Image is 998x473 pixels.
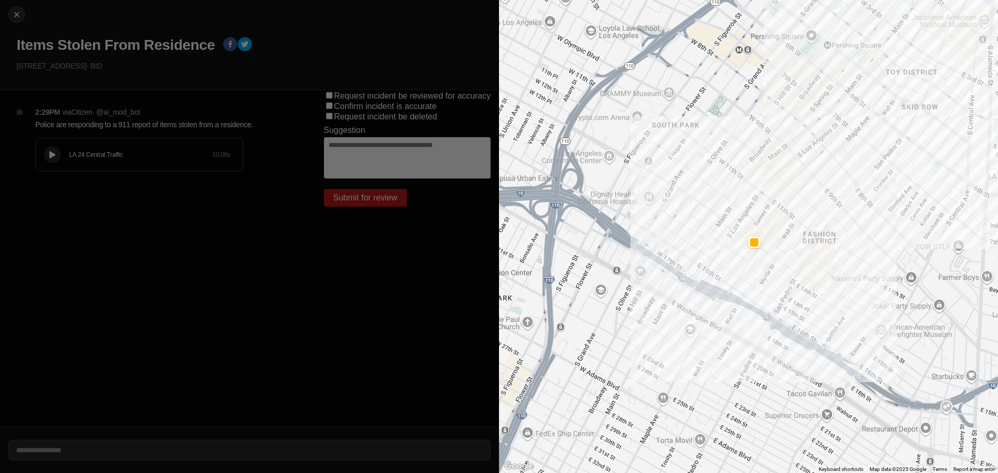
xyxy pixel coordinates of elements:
[212,151,230,159] div: 10.08 s
[35,107,60,117] p: 2:29PM
[11,9,22,20] img: cancel
[62,107,140,117] p: via Citizen · @ ai_mod_bot
[238,37,252,53] button: twitter
[502,460,536,473] img: Google
[334,91,491,100] label: Request incident be reviewed for accuracy
[953,466,995,472] a: Report a map error
[334,102,437,111] label: Confirm incident is accurate
[8,6,25,23] button: cancel
[17,61,491,71] p: [STREET_ADDRESS] · BID
[324,126,365,135] label: Suggestion
[324,189,407,207] button: Submit for review
[870,466,926,472] span: Map data ©2025 Google
[502,460,536,473] a: Open this area in Google Maps (opens a new window)
[334,112,437,121] label: Request incident be deleted
[69,151,212,159] div: LA 24 Central Traffic
[819,466,863,473] button: Keyboard shortcuts
[933,466,947,472] a: Terms (opens in new tab)
[17,36,215,55] h1: Items Stolen From Residence
[223,37,238,53] button: facebook
[35,119,282,130] p: Police are responding to a 911 report of items stolen from a residence.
